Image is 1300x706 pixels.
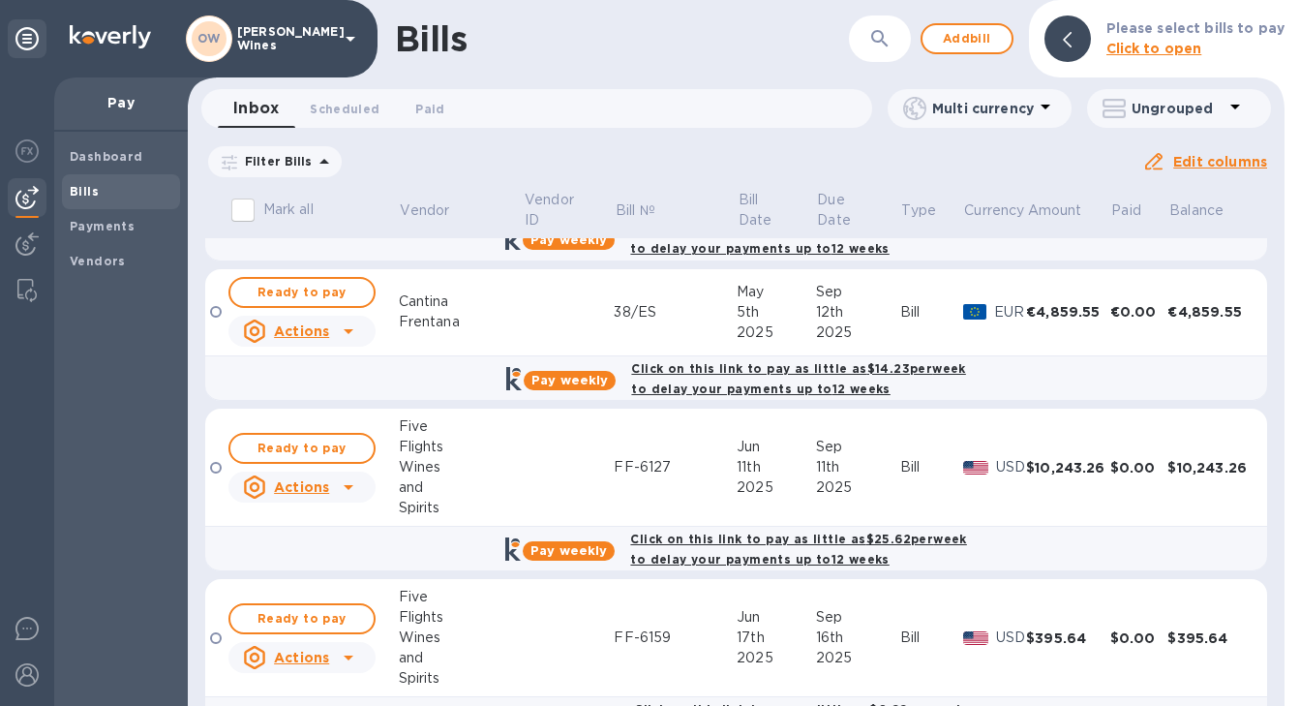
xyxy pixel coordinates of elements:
[1167,458,1252,477] div: $10,243.26
[816,628,900,648] div: 16th
[525,190,588,230] p: Vendor ID
[614,628,737,648] div: FF-6159
[1028,200,1082,221] p: Amount
[70,149,143,164] b: Dashboard
[399,587,524,607] div: Five
[1167,629,1252,648] div: $395.64
[817,190,898,230] span: Due Date
[963,631,989,645] img: USD
[616,200,655,221] p: Bill №
[274,323,329,339] u: Actions
[399,648,524,668] div: and
[246,281,358,304] span: Ready to pay
[1169,200,1249,221] span: Balance
[1026,629,1110,648] div: $395.64
[616,200,680,221] span: Bill №
[399,477,524,498] div: and
[737,648,815,668] div: 2025
[399,437,524,457] div: Flights
[70,25,151,48] img: Logo
[816,457,900,477] div: 11th
[531,373,608,387] b: Pay weekly
[1110,302,1168,322] div: €0.00
[737,322,815,343] div: 2025
[996,457,1026,477] p: USD
[630,532,966,567] b: Click on this link to pay as little as $25.62 per week to delay your payments up to 12 weeks
[1106,41,1202,56] b: Click to open
[310,99,379,119] span: Scheduled
[737,282,815,302] div: May
[395,18,467,59] h1: Bills
[1110,629,1168,648] div: $0.00
[70,254,126,268] b: Vendors
[1132,99,1224,118] p: Ungrouped
[994,302,1026,322] p: EUR
[228,277,376,308] button: Ready to pay
[399,607,524,628] div: Flights
[530,232,607,247] b: Pay weekly
[274,650,329,665] u: Actions
[70,184,99,199] b: Bills
[263,200,314,220] p: Mark all
[1028,200,1107,221] span: Amount
[246,607,358,630] span: Ready to pay
[737,477,815,498] div: 2025
[400,200,474,221] span: Vendor
[737,437,815,457] div: Jun
[1026,458,1110,477] div: $10,243.26
[816,322,900,343] div: 2025
[399,312,524,332] div: Frentana
[901,200,961,221] span: Type
[932,99,1034,118] p: Multi currency
[8,19,46,58] div: Unpin categories
[900,457,963,477] div: Bill
[1173,154,1267,169] u: Edit columns
[614,302,737,322] div: 38/ES
[1106,20,1285,36] b: Please select bills to pay
[816,302,900,322] div: 12th
[399,628,524,648] div: Wines
[228,433,376,464] button: Ready to pay
[901,200,936,221] p: Type
[737,457,815,477] div: 11th
[197,31,221,46] b: OW
[233,95,279,122] span: Inbox
[246,437,358,460] span: Ready to pay
[399,416,524,437] div: Five
[399,292,524,312] div: Cantina
[900,302,963,322] div: Bill
[1111,200,1166,221] span: Paid
[237,25,334,52] p: [PERSON_NAME] Wines
[415,99,444,119] span: Paid
[816,607,900,628] div: Sep
[816,282,900,302] div: Sep
[530,543,607,558] b: Pay weekly
[70,219,135,233] b: Payments
[274,479,329,495] u: Actions
[1167,302,1252,322] div: €4,859.55
[525,190,613,230] span: Vendor ID
[15,139,39,163] img: Foreign exchange
[737,607,815,628] div: Jun
[921,23,1013,54] button: Addbill
[737,628,815,648] div: 17th
[1110,458,1168,477] div: $0.00
[816,477,900,498] div: 2025
[399,668,524,689] div: Spirits
[400,200,449,221] p: Vendor
[1111,200,1141,221] p: Paid
[70,93,172,112] p: Pay
[1026,302,1110,322] div: €4,859.55
[938,27,996,50] span: Add bill
[963,461,989,475] img: USD
[964,200,1024,221] p: Currency
[900,628,963,648] div: Bill
[631,361,965,396] b: Click on this link to pay as little as $14.23 per week to delay your payments up to 12 weeks
[817,190,873,230] p: Due Date
[1169,200,1224,221] p: Balance
[737,302,815,322] div: 5th
[399,498,524,518] div: Spirits
[816,437,900,457] div: Sep
[816,648,900,668] div: 2025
